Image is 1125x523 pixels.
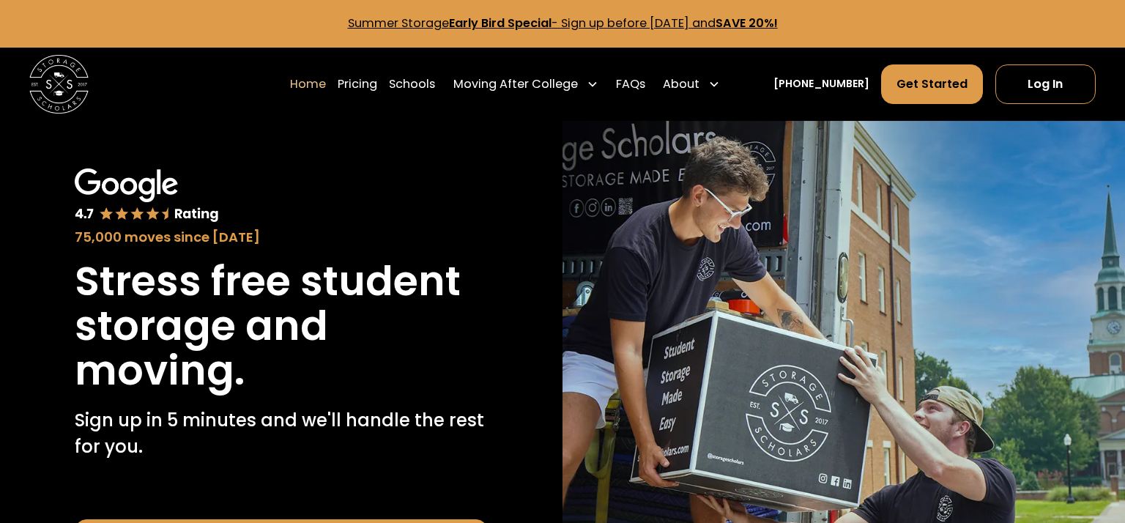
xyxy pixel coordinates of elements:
[348,15,778,31] a: Summer StorageEarly Bird Special- Sign up before [DATE] andSAVE 20%!
[389,64,435,105] a: Schools
[453,75,578,93] div: Moving After College
[75,259,489,393] h1: Stress free student storage and moving.
[773,76,869,92] a: [PHONE_NUMBER]
[716,15,778,31] strong: SAVE 20%!
[881,64,983,104] a: Get Started
[616,64,645,105] a: FAQs
[338,64,377,105] a: Pricing
[290,64,326,105] a: Home
[995,64,1096,104] a: Log In
[449,15,552,31] strong: Early Bird Special
[75,168,220,224] img: Google 4.7 star rating
[29,55,89,114] img: Storage Scholars main logo
[75,407,489,461] p: Sign up in 5 minutes and we'll handle the rest for you.
[75,227,489,247] div: 75,000 moves since [DATE]
[663,75,699,93] div: About
[657,64,726,105] div: About
[448,64,604,105] div: Moving After College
